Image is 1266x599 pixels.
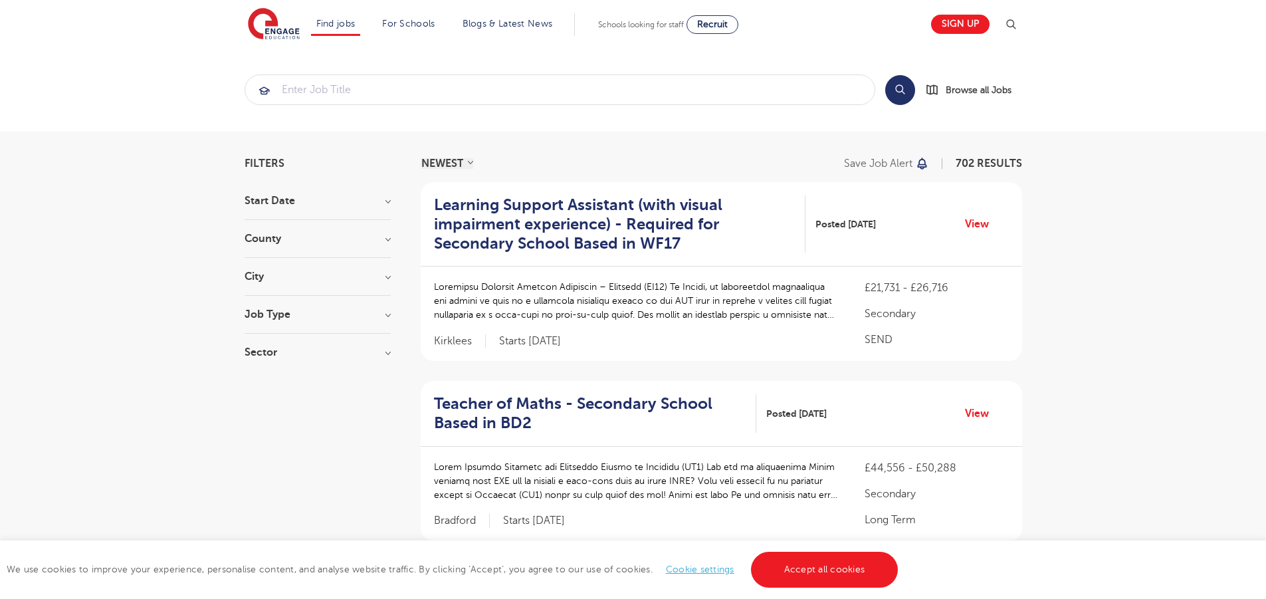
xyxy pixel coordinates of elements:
[245,195,391,206] h3: Start Date
[865,512,1008,528] p: Long Term
[463,19,553,29] a: Blogs & Latest News
[245,158,284,169] span: Filters
[686,15,738,34] a: Recruit
[865,332,1008,348] p: SEND
[382,19,435,29] a: For Schools
[245,271,391,282] h3: City
[865,486,1008,502] p: Secondary
[844,158,930,169] button: Save job alert
[931,15,990,34] a: Sign up
[245,74,875,105] div: Submit
[245,233,391,244] h3: County
[434,280,839,322] p: Loremipsu Dolorsit Ametcon Adipiscin – Elitsedd (EI12) Te Incidi, ut laboreetdol magnaaliqua eni ...
[965,405,999,422] a: View
[434,195,795,253] h2: Learning Support Assistant (with visual impairment experience) - Required for Secondary School Ba...
[666,564,734,574] a: Cookie settings
[316,19,356,29] a: Find jobs
[434,394,757,433] a: Teacher of Maths - Secondary School Based in BD2
[926,82,1022,98] a: Browse all Jobs
[499,334,561,348] p: Starts [DATE]
[885,75,915,105] button: Search
[751,552,898,588] a: Accept all cookies
[245,309,391,320] h3: Job Type
[434,514,490,528] span: Bradford
[434,334,486,348] span: Kirklees
[245,75,875,104] input: Submit
[7,564,901,574] span: We use cookies to improve your experience, personalise content, and analyse website traffic. By c...
[865,280,1008,296] p: £21,731 - £26,716
[766,407,827,421] span: Posted [DATE]
[865,306,1008,322] p: Secondary
[434,460,839,502] p: Lorem Ipsumdo Sitametc adi Elitseddo Eiusmo te Incididu (UT1) Lab etd ma aliquaenima Minim veniam...
[245,347,391,358] h3: Sector
[503,514,565,528] p: Starts [DATE]
[865,460,1008,476] p: £44,556 - £50,288
[697,19,728,29] span: Recruit
[844,158,912,169] p: Save job alert
[598,20,684,29] span: Schools looking for staff
[434,394,746,433] h2: Teacher of Maths - Secondary School Based in BD2
[956,158,1022,170] span: 702 RESULTS
[434,195,805,253] a: Learning Support Assistant (with visual impairment experience) - Required for Secondary School Ba...
[248,8,300,41] img: Engage Education
[965,215,999,233] a: View
[946,82,1011,98] span: Browse all Jobs
[815,217,876,231] span: Posted [DATE]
